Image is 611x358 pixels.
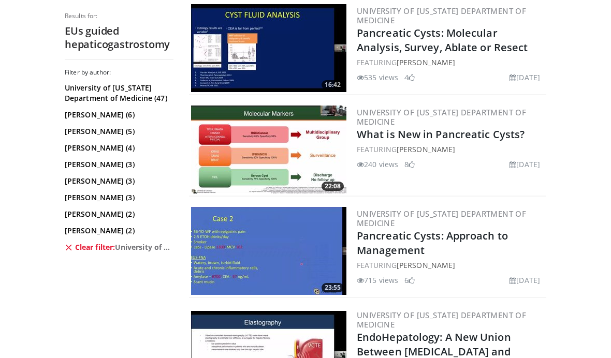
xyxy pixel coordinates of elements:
li: 715 views [357,275,398,286]
a: [PERSON_NAME] [397,57,455,67]
a: [PERSON_NAME] (3) [65,159,171,170]
a: [PERSON_NAME] (6) [65,110,171,120]
a: Pancreatic Cysts: Approach to Management [357,229,508,257]
a: University of [US_STATE] Department of Medicine [357,6,526,25]
a: Pancreatic Cysts: Molecular Analysis, Survey, Ablate or Resect [357,26,528,54]
li: [DATE] [510,159,540,170]
div: FEATURING [357,260,544,271]
a: 16:42 [191,4,346,92]
li: 4 [404,72,415,83]
a: Clear filter:University of [US_STATE] Department of Medicine [65,242,171,252]
p: Results for: [65,12,173,20]
li: [DATE] [510,72,540,83]
span: 23:55 [322,283,344,292]
li: 8 [404,159,415,170]
span: 22:08 [322,182,344,191]
a: [PERSON_NAME] (3) [65,176,171,186]
a: University of [US_STATE] Department of Medicine [357,208,526,228]
li: [DATE] [510,275,540,286]
h3: Filter by author: [65,68,173,77]
span: 16:42 [322,80,344,90]
span: University of [US_STATE] Department of Medicine [115,242,171,252]
img: f896e9b7-f2e1-4b05-9e23-9ab96e709d43.300x170_q85_crop-smart_upscale.jpg [191,207,346,295]
li: 240 views [357,159,398,170]
a: 23:55 [191,207,346,295]
img: 6be6075e-3660-4d93-a151-7dc85039bdcb.300x170_q85_crop-smart_upscale.jpg [191,106,346,193]
a: 22:08 [191,106,346,193]
a: [PERSON_NAME] (3) [65,192,171,203]
a: [PERSON_NAME] (2) [65,226,171,236]
img: cf8dab24-0df6-4ba5-adcb-0d12701d8257.300x170_q85_crop-smart_upscale.jpg [191,4,346,92]
li: 6 [404,275,415,286]
div: FEATURING [357,144,544,155]
div: FEATURING [357,57,544,68]
a: [PERSON_NAME] [397,260,455,270]
a: University of [US_STATE] Department of Medicine [357,107,526,127]
a: [PERSON_NAME] (2) [65,209,171,219]
a: [PERSON_NAME] [397,144,455,154]
a: [PERSON_NAME] (4) [65,143,171,153]
a: University of [US_STATE] Department of Medicine [357,310,526,330]
a: What is New in Pancreatic Cysts? [357,127,525,141]
a: University of [US_STATE] Department of Medicine (47) [65,83,171,103]
li: 535 views [357,72,398,83]
h2: EUs guided hepaticogastrostomy [65,24,173,51]
a: [PERSON_NAME] (5) [65,126,171,137]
